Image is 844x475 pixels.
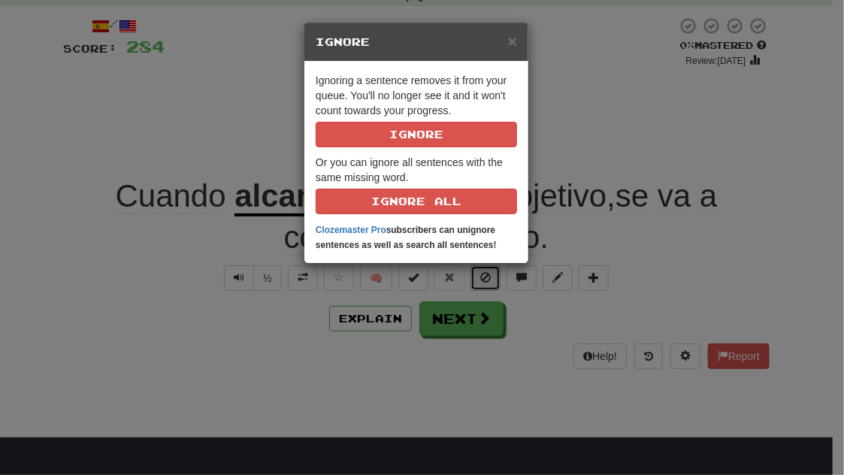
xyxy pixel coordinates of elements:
[316,73,517,147] p: Ignoring a sentence removes it from your queue. You'll no longer see it and it won't count toward...
[316,189,517,214] button: Ignore All
[508,32,517,50] span: ×
[316,122,517,147] button: Ignore
[316,225,386,235] a: Clozemaster Pro
[316,225,497,250] strong: subscribers can unignore sentences as well as search all sentences!
[316,155,517,214] p: Or you can ignore all sentences with the same missing word.
[316,35,517,50] h5: Ignore
[508,33,517,49] button: Close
